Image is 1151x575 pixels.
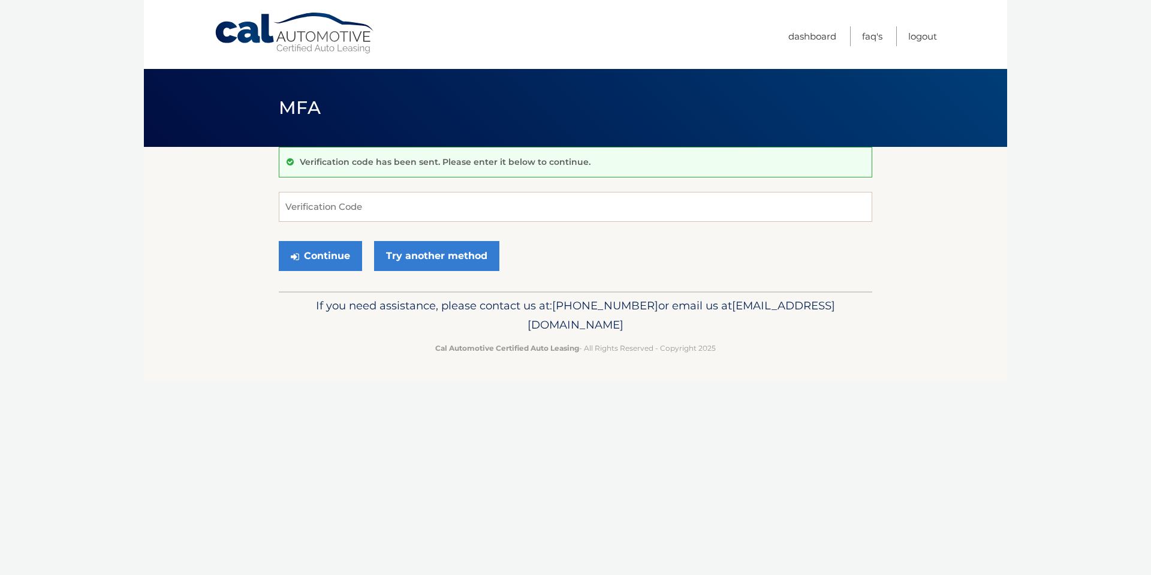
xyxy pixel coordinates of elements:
a: Cal Automotive [214,12,376,55]
a: Try another method [374,241,499,271]
p: If you need assistance, please contact us at: or email us at [287,296,864,335]
input: Verification Code [279,192,872,222]
p: - All Rights Reserved - Copyright 2025 [287,342,864,354]
button: Continue [279,241,362,271]
a: Dashboard [788,26,836,46]
a: FAQ's [862,26,882,46]
span: [EMAIL_ADDRESS][DOMAIN_NAME] [528,299,835,332]
p: Verification code has been sent. Please enter it below to continue. [300,156,590,167]
strong: Cal Automotive Certified Auto Leasing [435,344,579,353]
span: MFA [279,97,321,119]
span: [PHONE_NUMBER] [552,299,658,312]
a: Logout [908,26,937,46]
